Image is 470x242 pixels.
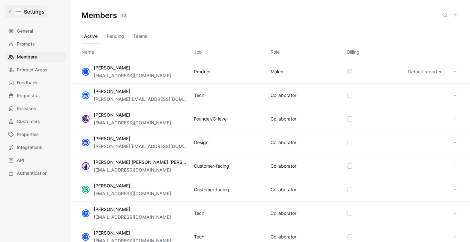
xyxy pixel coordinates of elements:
div: COLLABORATOR [271,209,296,217]
a: Product Areas [5,65,66,75]
span: [EMAIL_ADDRESS][DOMAIN_NAME] [94,191,171,196]
a: Releases [5,103,66,114]
a: Members [5,52,66,62]
div: Customer-facing [194,162,229,170]
span: Feedback [17,79,38,87]
span: Customers [17,118,40,125]
img: avatar [82,116,89,122]
button: Active [81,31,100,41]
span: Requests [17,92,37,100]
span: Properties [17,131,39,138]
h1: Members [81,10,127,21]
span: [PERSON_NAME][EMAIL_ADDRESS][DOMAIN_NAME] [94,143,208,149]
div: Name [81,48,94,56]
a: Feedback [5,78,66,88]
span: [EMAIL_ADDRESS][DOMAIN_NAME] [94,167,171,173]
a: API [5,155,66,165]
img: avatar [82,139,89,146]
div: R [82,234,89,240]
div: Design [194,139,208,146]
a: Prompts [5,39,66,49]
span: [PERSON_NAME] [94,65,130,70]
span: [PERSON_NAME] [94,230,130,236]
div: Tech [194,91,204,99]
span: General [17,27,33,35]
img: avatar [82,92,89,99]
span: Releases [17,105,36,112]
div: Customer-facing [194,186,229,194]
h1: Settings [24,8,45,16]
span: [PERSON_NAME] [94,112,130,118]
span: Members [17,53,37,61]
div: Billing [347,48,359,56]
div: Job [194,48,202,56]
button: Teams [131,31,150,41]
span: [EMAIL_ADDRESS][DOMAIN_NAME] [94,120,171,125]
span: [PERSON_NAME] [PERSON_NAME] [PERSON_NAME] [94,159,206,165]
div: 10 [120,12,127,19]
div: COLLABORATOR [271,186,296,194]
div: Product [194,68,211,76]
span: [PERSON_NAME] [94,136,130,141]
span: [PERSON_NAME] [94,89,130,94]
a: Settings [5,5,47,18]
a: Requests [5,90,66,101]
div: P [82,210,89,216]
div: Founder/C-level [194,115,228,123]
div: COLLABORATOR [271,162,296,170]
a: General [5,26,66,36]
span: [PERSON_NAME][EMAIL_ADDRESS][DOMAIN_NAME] [94,96,208,102]
span: [EMAIL_ADDRESS][DOMAIN_NAME] [94,73,171,78]
a: Properties [5,129,66,140]
button: Pending [104,31,127,41]
a: Customers [5,116,66,127]
span: Prompts [17,40,35,48]
span: [PERSON_NAME] [94,183,130,188]
a: Integrations [5,142,66,153]
a: Authentication [5,168,66,178]
img: avatar [82,186,89,193]
div: Role [271,48,280,56]
img: avatar [82,163,89,169]
div: COLLABORATOR [271,115,296,123]
span: [EMAIL_ADDRESS][DOMAIN_NAME] [94,214,171,220]
span: Authentication [17,169,48,177]
span: [PERSON_NAME] [94,206,130,212]
div: Tech [194,233,204,241]
div: J [82,68,89,75]
div: MAKER [271,68,284,76]
span: Default reporter [408,69,442,74]
div: COLLABORATOR [271,233,296,241]
span: API [17,156,24,164]
span: Integrations [17,143,42,151]
div: COLLABORATOR [271,91,296,99]
div: Tech [194,209,204,217]
div: COLLABORATOR [271,139,296,146]
span: Product Areas [17,66,48,74]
